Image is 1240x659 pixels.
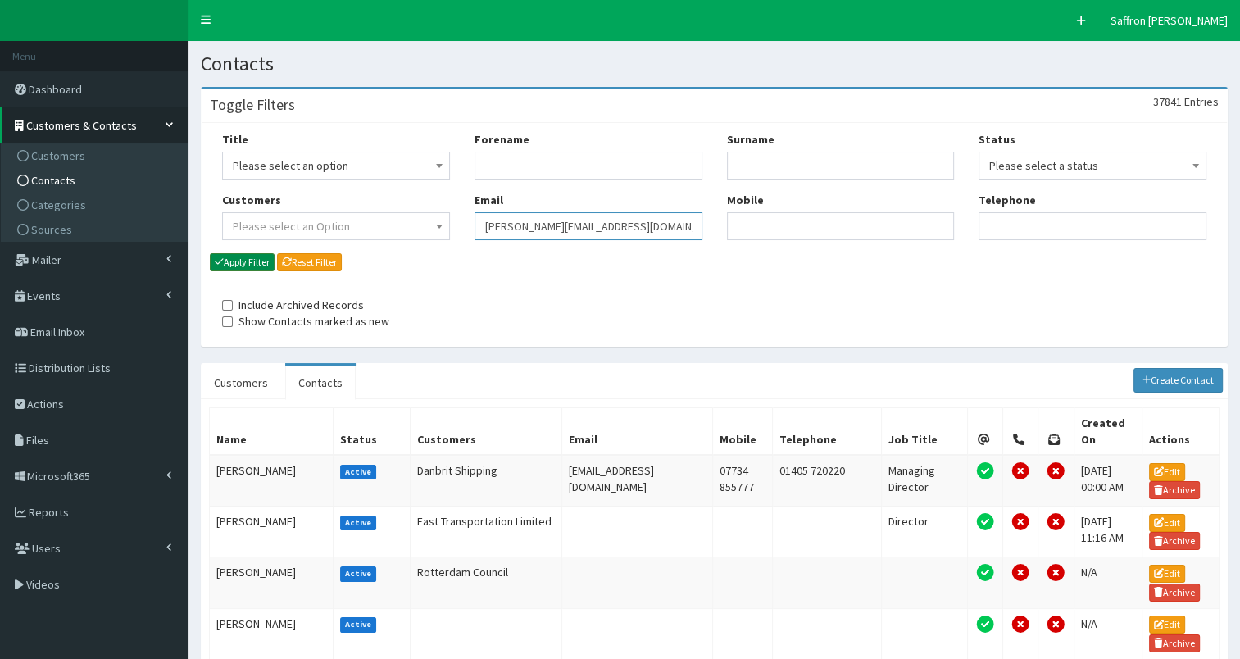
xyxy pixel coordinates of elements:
label: Active [340,465,377,479]
span: Email Inbox [30,325,84,339]
td: [PERSON_NAME] [210,455,334,507]
label: Active [340,566,377,581]
span: Please select an Option [233,219,350,234]
label: Show Contacts marked as new [222,313,389,329]
a: Sources [5,217,188,242]
span: Mailer [32,252,61,267]
span: Events [27,289,61,303]
a: Archive [1149,481,1200,499]
td: 07734 855777 [712,455,772,507]
label: Active [340,516,377,530]
th: Name [210,407,334,455]
span: Files [26,433,49,448]
a: Create Contact [1133,368,1224,393]
a: Edit [1149,463,1185,481]
label: Email [475,192,503,208]
span: Users [32,541,61,556]
label: Title [222,131,248,148]
th: Job Title [881,407,967,455]
span: Reports [29,505,69,520]
span: Please select an option [233,154,439,177]
input: Include Archived Records [222,300,233,311]
span: Sources [31,222,72,237]
th: Customers [411,407,562,455]
span: Dashboard [29,82,82,97]
span: Categories [31,198,86,212]
label: Customers [222,192,281,208]
td: [PERSON_NAME] [210,507,334,557]
a: Contacts [5,168,188,193]
span: Actions [27,397,64,411]
span: Distribution Lists [29,361,111,375]
td: [EMAIL_ADDRESS][DOMAIN_NAME] [562,455,713,507]
span: Saffron [PERSON_NAME] [1111,13,1228,28]
a: Contacts [285,366,356,400]
a: Edit [1149,565,1185,583]
td: Managing Director [881,455,967,507]
td: Director [881,507,967,557]
a: Archive [1149,634,1200,652]
span: Contacts [31,173,75,188]
td: N/A [1074,557,1142,608]
td: [PERSON_NAME] [210,608,334,659]
a: Customers [201,366,281,400]
th: Created On [1074,407,1142,455]
a: Reset Filter [277,253,342,271]
span: Videos [26,577,60,592]
td: [DATE] 11:16 AM [1074,507,1142,557]
a: Edit [1149,514,1185,532]
h1: Contacts [201,53,1228,75]
th: Post Permission [1038,407,1074,455]
span: Please select a status [989,154,1196,177]
td: Rotterdam Council [411,557,562,608]
th: Telephone Permission [1003,407,1038,455]
label: Include Archived Records [222,297,364,313]
a: Categories [5,193,188,217]
button: Apply Filter [210,253,275,271]
span: Please select an option [222,152,450,180]
span: Microsoft365 [27,469,90,484]
label: Forename [475,131,529,148]
a: Archive [1149,584,1200,602]
span: 37841 [1153,94,1182,109]
td: N/A [1074,608,1142,659]
span: Entries [1184,94,1219,109]
span: Customers & Contacts [26,118,137,133]
label: Mobile [727,192,764,208]
td: 01405 720220 [773,455,881,507]
th: Mobile [712,407,772,455]
span: Please select a status [979,152,1206,180]
th: Telephone [773,407,881,455]
th: Email Permission [967,407,1002,455]
label: Telephone [979,192,1036,208]
td: East Transportation Limited [411,507,562,557]
td: Danbrit Shipping [411,455,562,507]
th: Actions [1142,407,1220,455]
a: Customers [5,143,188,168]
a: Edit [1149,616,1185,634]
td: [PERSON_NAME] [210,557,334,608]
a: Archive [1149,532,1200,550]
span: Customers [31,148,85,163]
th: Email [562,407,713,455]
h3: Toggle Filters [210,98,295,112]
label: Status [979,131,1015,148]
input: Show Contacts marked as new [222,316,233,327]
td: [DATE] 00:00 AM [1074,455,1142,507]
th: Status [333,407,411,455]
label: Surname [727,131,774,148]
label: Active [340,617,377,632]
